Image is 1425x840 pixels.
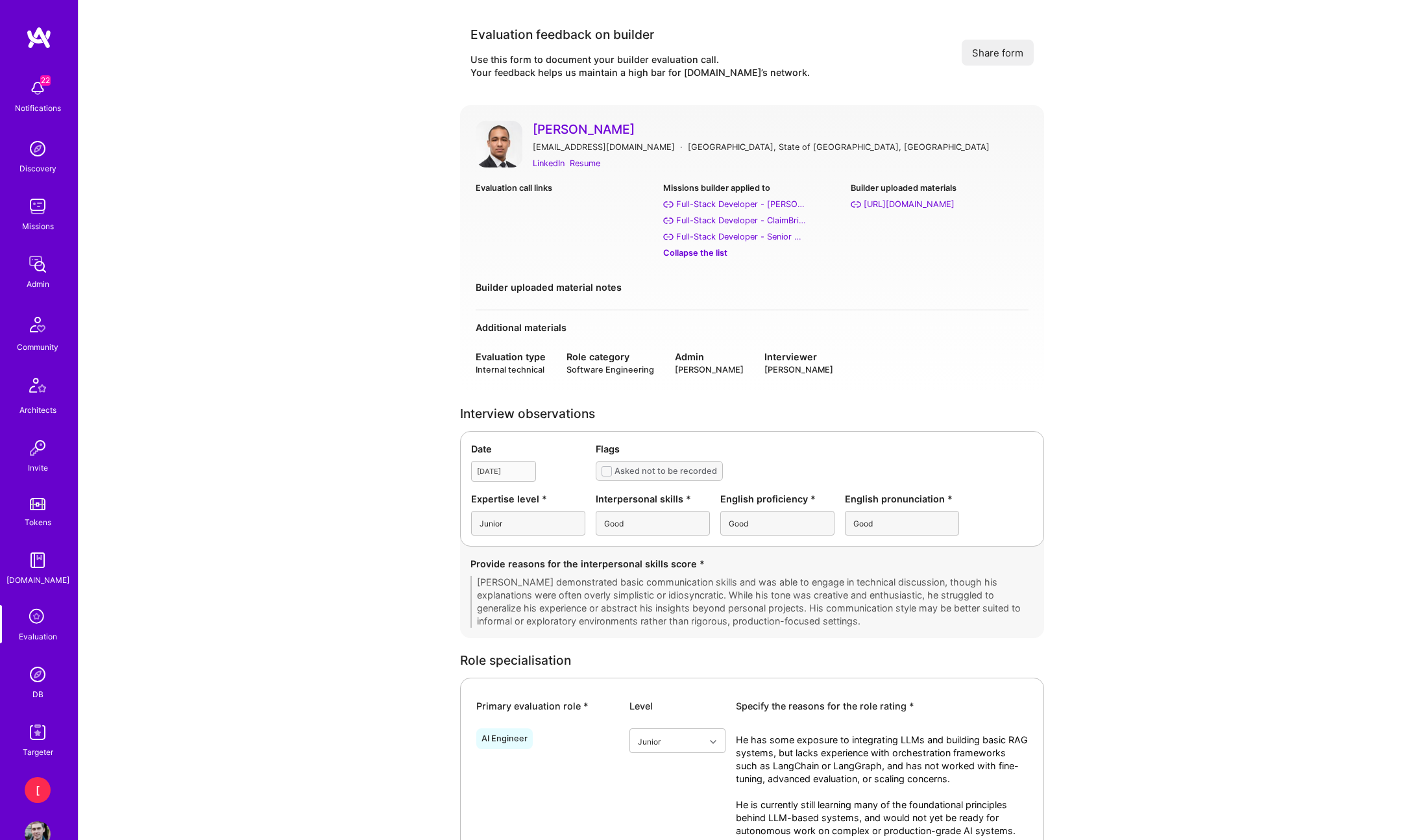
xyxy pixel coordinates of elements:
div: Missions builder applied to [663,181,840,195]
div: Evaluation type [476,350,546,364]
div: Expertise level * [471,492,585,506]
div: Architects [19,403,56,417]
div: Evaluation [19,630,57,643]
img: Invite [25,435,51,461]
div: https://linkedIn.com/in/amirelemam [864,197,955,211]
div: Evaluation call links [476,181,653,195]
div: Interviewer [764,350,833,364]
img: Admin Search [25,661,51,687]
div: Additional materials [476,321,1029,334]
a: Full-Stack Developer - [PERSON_NAME]: AI-Copilot for Environmental Site Assessment [663,197,840,211]
div: Internal technical [476,364,546,376]
div: Level [629,699,725,713]
a: Full-Stack Developer - ClaimBridge: Team for Claims Processing [663,214,840,227]
div: Flags [596,442,1033,456]
div: [EMAIL_ADDRESS][DOMAIN_NAME] [533,140,675,154]
div: Full-Stack Developer - Senior Full Stack Developer: Building AI-Powered Products [676,230,806,243]
img: bell [25,75,51,101]
img: Community [22,309,53,340]
div: · [680,140,683,154]
div: Asked not to be recorded [615,464,717,478]
div: Interpersonal skills * [596,492,710,506]
i: icon Chevron [710,739,716,745]
div: Notifications [15,101,61,115]
div: English pronunciation * [845,492,959,506]
div: [GEOGRAPHIC_DATA], State of [GEOGRAPHIC_DATA], [GEOGRAPHIC_DATA] [688,140,990,154]
a: Resume [570,156,600,170]
div: Provide reasons for the interpersonal skills score * [470,557,1034,571]
a: User Avatar [476,121,522,171]
div: Missions [22,219,54,233]
a: LinkedIn [533,156,565,170]
div: Builder uploaded material notes [476,280,1029,294]
span: 22 [40,75,51,86]
div: Interview observations [460,407,1044,421]
img: guide book [25,547,51,573]
div: Specify the reasons for the role rating * [736,699,1028,713]
div: [ [25,777,51,803]
div: Builder uploaded materials [851,181,1028,195]
img: Skill Targeter [25,719,51,745]
div: Use this form to document your builder evaluation call. Your feedback helps us maintain a high ba... [470,53,810,79]
div: DB [32,687,43,701]
i: Full-Stack Developer - ClaimBridge: Team for Claims Processing [663,216,674,226]
a: [ [21,777,54,803]
div: Date [471,442,585,456]
a: [PERSON_NAME] [533,121,1029,138]
i: Full-Stack Developer - Senior Full Stack Developer: Building AI-Powered Products [663,232,674,242]
div: Full-Stack Developer - ClaimBridge: Team for Claims Processing [676,214,806,227]
div: Tokens [25,515,51,529]
textarea: [PERSON_NAME] demonstrated basic communication skills and was able to engage in technical discuss... [470,576,1034,628]
div: Collapse the list [663,246,840,260]
img: discovery [25,136,51,162]
div: Evaluation feedback on builder [470,26,810,43]
div: Full-Stack Developer - Langan: AI-Copilot for Environmental Site Assessment [676,197,806,211]
div: Targeter [23,745,53,759]
div: [PERSON_NAME] [764,364,833,376]
div: Invite [28,461,48,475]
div: Role specialisation [460,654,1044,667]
img: User Avatar [476,121,522,167]
div: Role category [566,350,654,364]
div: Junior [638,734,661,748]
div: Community [17,340,58,354]
a: Full-Stack Developer - Senior Full Stack Developer: Building AI-Powered Products [663,230,840,243]
img: tokens [30,498,45,510]
div: Primary evaluation role * [476,699,619,713]
a: [URL][DOMAIN_NAME] [851,197,1028,211]
div: Admin [675,350,744,364]
div: Software Engineering [566,364,654,376]
img: admin teamwork [25,251,51,277]
div: Admin [27,277,49,291]
div: English proficiency * [720,492,834,506]
i: Full-Stack Developer - Langan: AI-Copilot for Environmental Site Assessment [663,199,674,210]
img: logo [26,26,52,49]
div: [DOMAIN_NAME] [6,573,69,587]
div: Discovery [19,162,56,175]
button: Share form [962,40,1034,66]
i: icon SelectionTeam [25,605,50,630]
img: teamwork [25,193,51,219]
div: AI Engineer [481,734,528,744]
div: [PERSON_NAME] [675,364,744,376]
img: Architects [22,372,53,403]
i: https://linkedIn.com/in/amirelemam [851,199,861,210]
